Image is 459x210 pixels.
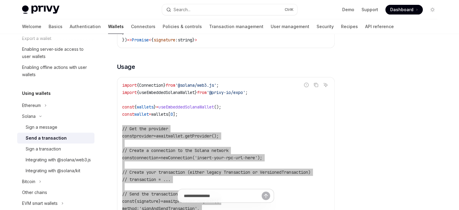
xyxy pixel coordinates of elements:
[302,81,310,89] button: Report incorrect code
[212,133,219,139] span: ();
[17,198,94,209] button: Toggle EVM smart wallets section
[257,155,262,160] span: );
[17,154,94,165] a: Integrating with @solana/web3.js
[166,82,175,88] span: from
[390,7,413,13] span: Dashboard
[151,111,168,117] span: wallets
[70,19,101,34] a: Authentication
[134,111,149,117] span: wallet
[17,187,94,198] a: Other chains
[22,5,59,14] img: light logo
[185,133,212,139] span: getProvider
[122,148,228,153] span: // Create a connection to the Solana network
[312,81,320,89] button: Copy the contents from the code block
[122,155,134,160] span: const
[122,126,168,131] span: // Get the provider
[122,170,311,175] span: // Create your transaction (either legacy Transaction or VersionedTransaction)
[428,5,437,15] button: Toggle dark mode
[139,82,163,88] span: Connection
[158,155,161,160] span: =
[139,90,195,95] span: useEmbeddedSolanaWallet
[163,82,166,88] span: }
[26,167,80,174] div: Integrating with @solana/kit
[17,165,94,176] a: Integrating with @solana/kit
[117,63,135,71] span: Usage
[317,19,334,34] a: Security
[26,156,91,163] div: Integrating with @solana/web3.js
[122,37,127,43] span: })
[207,90,245,95] span: '@privy-io/expo'
[26,145,61,153] div: Sign a transaction
[17,133,94,144] a: Send a transaction
[151,37,154,43] span: {
[195,90,197,95] span: }
[195,37,197,43] span: >
[137,90,139,95] span: {
[122,90,137,95] span: import
[22,189,47,196] div: Other chains
[271,19,309,34] a: User management
[183,133,185,139] span: .
[209,19,263,34] a: Transaction management
[137,82,139,88] span: {
[122,104,134,110] span: const
[262,192,270,200] button: Send message
[156,133,168,139] span: await
[168,111,171,117] span: [
[162,4,297,15] button: Open search
[131,19,155,34] a: Connectors
[156,104,158,110] span: =
[17,144,94,154] a: Sign a transaction
[22,46,91,60] div: Enabling server-side access to user wallets
[17,111,94,122] button: Toggle Solana section
[341,19,358,34] a: Recipes
[173,111,178,117] span: ];
[134,133,154,139] span: provider
[149,37,151,43] span: <
[192,37,195,43] span: }
[158,104,214,110] span: useEmbeddedSolanaWallet
[214,104,221,110] span: ();
[285,7,294,12] span: Ctrl K
[197,90,207,95] span: from
[137,104,154,110] span: wallets
[17,122,94,133] a: Sign a message
[108,19,124,34] a: Wallets
[17,100,94,111] button: Toggle Ethereum section
[168,155,192,160] span: Connection
[22,19,41,34] a: Welcome
[175,82,216,88] span: '@solana/web3.js'
[163,19,202,34] a: Policies & controls
[178,37,192,43] span: string
[22,200,58,207] div: EVM smart wallets
[17,176,94,187] button: Toggle Bitcoin section
[149,111,151,117] span: =
[127,37,132,43] span: =>
[132,37,149,43] span: Promise
[22,64,91,78] div: Enabling offline actions with user wallets
[22,90,51,97] h5: Using wallets
[22,178,35,185] div: Bitcoin
[22,113,36,120] div: Solana
[122,111,134,117] span: const
[154,104,156,110] span: }
[122,133,134,139] span: const
[174,6,190,13] div: Search...
[154,37,175,43] span: signature
[122,82,137,88] span: import
[216,82,219,88] span: ;
[22,102,41,109] div: Ethereum
[154,133,156,139] span: =
[17,62,94,80] a: Enabling offline actions with user wallets
[26,124,57,131] div: Sign a message
[245,90,248,95] span: ;
[322,81,330,89] button: Ask AI
[362,7,378,13] a: Support
[171,111,173,117] span: 0
[184,189,262,202] input: Ask a question...
[134,155,158,160] span: connection
[122,177,171,182] span: // transaction = ...
[168,133,183,139] span: wallet
[161,155,168,160] span: new
[365,19,394,34] a: API reference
